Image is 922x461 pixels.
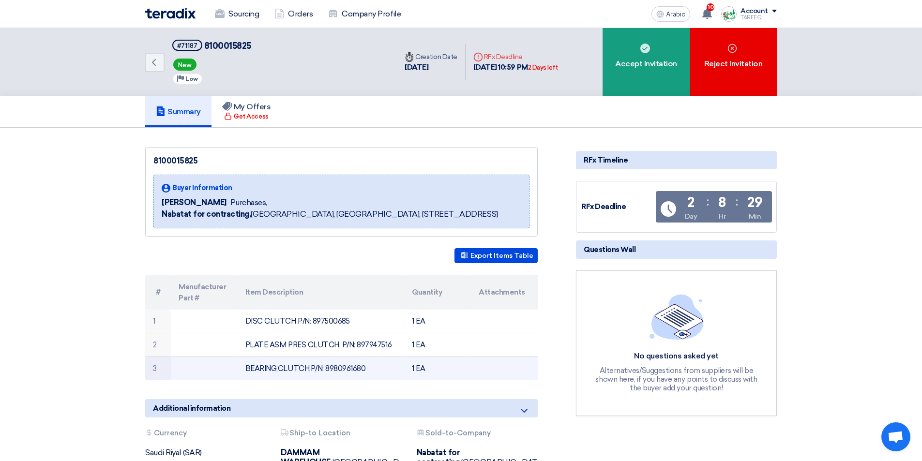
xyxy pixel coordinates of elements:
font: No questions asked yet [634,351,718,360]
font: 10 [708,4,714,11]
img: empty_state_list.svg [650,294,704,340]
font: Purchases, [230,198,267,207]
a: Orders [267,3,320,25]
font: 29 [747,194,762,210]
font: Saudi Riyal (SAR) [145,448,202,457]
font: # [156,288,161,297]
font: : [736,194,738,208]
a: Open chat [881,422,910,451]
font: Summary [167,107,201,116]
font: 1 EA [412,341,425,349]
font: 1 EA [412,364,425,373]
font: Sold-to-Company [425,429,491,437]
font: Attachments [479,288,525,297]
font: Account [741,7,768,15]
font: TAREEQ [741,15,761,21]
font: [DATE] 10:59 PM [473,63,528,72]
font: 1 [153,317,155,326]
font: My Offers [234,102,271,111]
img: Screenshot___1727703618088.png [721,6,737,22]
a: My Offers Get Access [212,96,282,127]
font: Ship-to Location [289,429,350,437]
font: Sourcing [228,9,259,18]
font: Questions Wall [584,245,635,254]
font: Min [749,212,761,221]
font: Day [685,212,697,221]
font: 2 [153,341,157,349]
font: Company Profile [342,9,401,18]
h5: 8100015825 [172,40,251,52]
button: Arabic [651,6,690,22]
a: Summary [145,96,212,127]
font: 8 [718,194,726,210]
font: RFx Deadline [484,53,523,61]
font: RFx Deadline [581,202,626,211]
font: : [707,194,709,208]
font: Orders [288,9,313,18]
font: Additional information [153,404,230,413]
font: 3 [153,364,157,373]
img: Teradix logo [145,8,196,19]
font: [DATE] [405,63,428,72]
a: Sourcing [207,3,267,25]
font: DISC CLUTCH P/N: 897500685 [245,317,350,326]
font: Arabic [666,10,685,18]
font: PLATE ASM PRES CLUTCH, P/N: 897947516 [245,341,392,349]
font: Get Access [234,113,268,120]
font: Accept Invitation [615,59,677,68]
font: Manufacturer Part # [179,282,226,302]
font: 2 [687,194,695,210]
font: Creation Date [415,53,457,61]
button: Export Items Table [454,248,538,263]
font: [PERSON_NAME] [162,198,227,207]
font: Item Description [245,288,303,297]
font: Low [185,75,198,82]
font: Nabatat for contracting, [162,209,251,219]
font: 8100015825 [153,156,197,165]
font: Export Items Table [470,252,533,260]
font: 1 EA [412,317,425,326]
font: New [178,61,192,69]
font: Buyer Information [172,184,232,192]
font: [GEOGRAPHIC_DATA], [GEOGRAPHIC_DATA], [STREET_ADDRESS] [251,209,498,219]
font: Alternatives/Suggestions from suppliers will be shown here, if you have any points to discuss wit... [595,366,757,392]
font: 2 Days left [528,64,558,71]
font: Currency [154,429,187,437]
font: RFx Timeline [584,156,628,164]
font: Reject Invitation [704,59,763,68]
font: BEARING,CLUTCH,P/N: 8980961680 [245,364,366,373]
font: Hr [719,212,726,221]
font: Quantity [412,288,442,297]
font: 8100015825 [204,41,251,51]
font: #71187 [177,42,197,49]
